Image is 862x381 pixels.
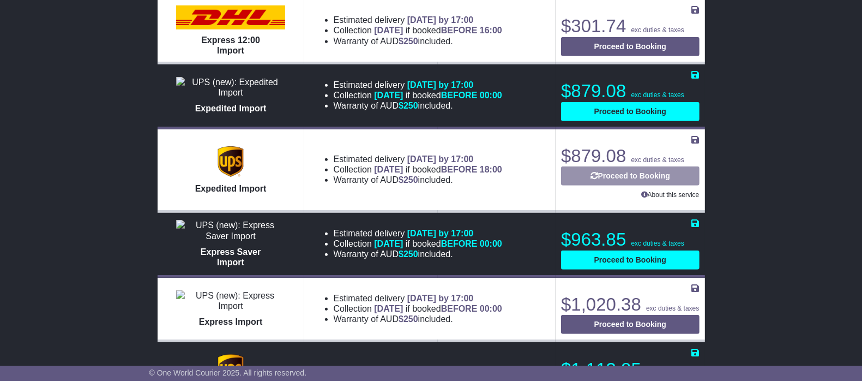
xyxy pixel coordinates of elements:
[374,304,502,313] span: if booked
[399,249,418,259] span: $
[403,249,418,259] span: 250
[561,359,699,380] p: $1,113.85
[441,91,478,100] span: BEFORE
[561,37,699,56] button: Proceed to Booking
[399,175,418,184] span: $
[334,25,502,35] li: Collection
[407,154,474,164] span: [DATE] by 17:00
[195,184,267,193] span: Expedited Import
[407,294,474,303] span: [DATE] by 17:00
[407,80,474,90] span: [DATE] by 17:00
[334,80,502,90] li: Estimated delivery
[561,294,699,315] p: $1,020.38
[480,304,502,313] span: 00:00
[334,314,502,324] li: Warranty of AUD included.
[176,5,285,29] img: DHL: Express 12:00 Import
[631,91,684,99] span: exc duties & taxes
[334,100,502,111] li: Warranty of AUD included.
[480,239,502,248] span: 00:00
[199,317,262,326] span: Express Import
[334,164,502,175] li: Collection
[149,368,307,377] span: © One World Courier 2025. All rights reserved.
[374,91,403,100] span: [DATE]
[201,35,260,55] span: Express 12:00 Import
[403,175,418,184] span: 250
[374,26,403,35] span: [DATE]
[374,165,502,174] span: if booked
[334,175,502,185] li: Warranty of AUD included.
[195,104,267,113] span: Expedited Import
[334,154,502,164] li: Estimated delivery
[441,304,478,313] span: BEFORE
[334,239,502,249] li: Collection
[407,15,474,25] span: [DATE] by 17:00
[561,166,699,186] button: Proceed to Booking
[176,77,285,98] img: UPS (new): Expedited Import
[399,101,418,110] span: $
[374,165,403,174] span: [DATE]
[374,91,502,100] span: if booked
[334,293,502,303] li: Estimated delivery
[374,239,502,248] span: if booked
[480,91,502,100] span: 00:00
[176,290,285,311] img: UPS (new): Express Import
[176,220,285,241] img: UPS (new): Express Saver Import
[374,239,403,248] span: [DATE]
[561,15,699,37] p: $301.74
[441,26,478,35] span: BEFORE
[631,156,684,164] span: exc duties & taxes
[334,228,502,239] li: Estimated delivery
[561,229,699,251] p: $963.85
[646,305,699,312] span: exc duties & taxes
[403,37,418,46] span: 250
[214,145,247,178] img: UPS: Expedited Import
[561,251,699,270] button: Proceed to Booking
[441,165,478,174] span: BEFORE
[631,240,684,247] span: exc duties & taxes
[334,15,502,25] li: Estimated delivery
[480,165,502,174] span: 18:00
[561,80,699,102] p: $879.08
[334,249,502,259] li: Warranty of AUD included.
[399,314,418,324] span: $
[334,36,502,46] li: Warranty of AUD included.
[374,26,502,35] span: if booked
[561,102,699,121] button: Proceed to Booking
[403,314,418,324] span: 250
[407,229,474,238] span: [DATE] by 17:00
[334,90,502,100] li: Collection
[399,37,418,46] span: $
[334,303,502,314] li: Collection
[201,247,261,267] span: Express Saver Import
[374,304,403,313] span: [DATE]
[631,26,684,34] span: exc duties & taxes
[561,315,699,334] button: Proceed to Booking
[403,101,418,110] span: 250
[561,145,699,167] p: $879.08
[480,26,502,35] span: 16:00
[441,239,478,248] span: BEFORE
[561,191,699,199] p: <p>UPS Description</p>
